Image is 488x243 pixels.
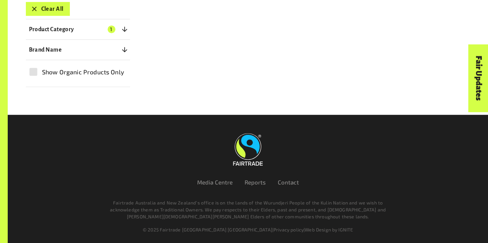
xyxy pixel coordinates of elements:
[233,133,263,166] img: Fairtrade Australia New Zealand logo
[143,227,272,232] span: © 2025 Fairtrade [GEOGRAPHIC_DATA] [GEOGRAPHIC_DATA]
[26,22,130,36] button: Product Category
[305,227,353,232] a: Web Design by IGNITE
[37,226,459,233] div: | |
[244,179,266,186] a: Reports
[108,199,388,220] p: Fairtrade Australia and New Zealand’s office is on the lands of the Wurundjeri People of the Kuli...
[42,67,124,77] span: Show Organic Products Only
[277,179,299,186] a: Contact
[108,25,115,33] span: 1
[26,2,70,16] button: Clear All
[26,43,130,57] button: Brand Name
[197,179,233,186] a: Media Centre
[274,227,304,232] a: Privacy policy
[29,25,74,34] p: Product Category
[29,45,62,54] p: Brand Name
